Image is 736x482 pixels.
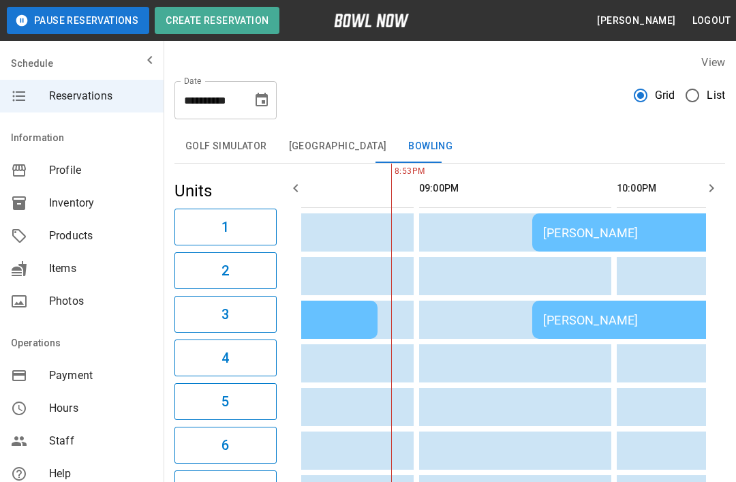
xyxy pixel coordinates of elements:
h5: Units [174,180,277,202]
button: Golf Simulator [174,130,278,163]
div: inventory tabs [174,130,725,163]
span: Help [49,466,153,482]
button: Choose date, selected date is Aug 30, 2025 [248,87,275,114]
button: 5 [174,383,277,420]
button: Logout [687,8,736,33]
span: Items [49,260,153,277]
button: 4 [174,340,277,376]
span: Inventory [49,195,153,211]
button: [PERSON_NAME] [592,8,681,33]
span: Grid [655,87,675,104]
button: Pause Reservations [7,7,149,34]
button: 2 [174,252,277,289]
h6: 2 [221,260,229,282]
button: 6 [174,427,277,464]
h6: 1 [221,216,229,238]
h6: 6 [221,434,229,456]
label: View [701,56,725,69]
button: 1 [174,209,277,245]
span: Products [49,228,153,244]
span: Hours [49,400,153,417]
span: Payment [49,367,153,384]
span: 8:53PM [391,165,395,179]
h6: 4 [221,347,229,369]
button: [GEOGRAPHIC_DATA] [278,130,398,163]
h6: 3 [221,303,229,325]
h6: 5 [221,391,229,412]
span: Reservations [49,88,153,104]
img: logo [334,14,409,27]
span: Photos [49,293,153,310]
button: Bowling [397,130,463,163]
span: List [707,87,725,104]
span: Profile [49,162,153,179]
button: 3 [174,296,277,333]
span: Staff [49,433,153,449]
button: Create Reservation [155,7,279,34]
